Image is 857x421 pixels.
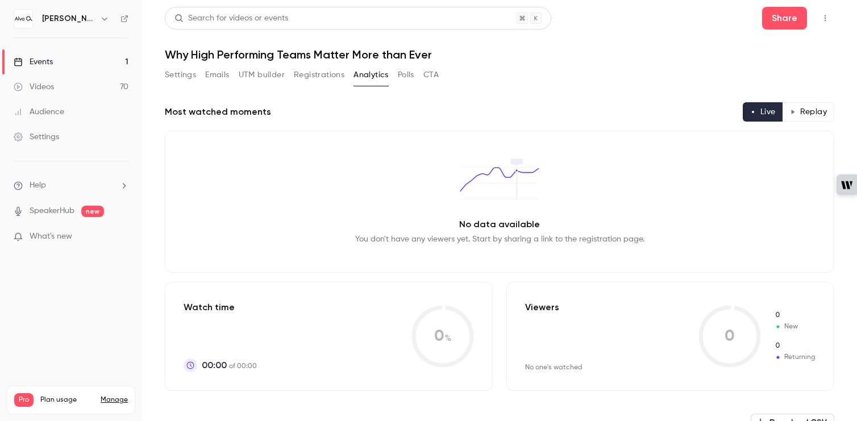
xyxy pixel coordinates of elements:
span: Returning [775,341,816,351]
div: Audience [14,106,64,118]
button: Emails [205,66,229,84]
img: Alva Labs [14,10,32,28]
h1: Why High Performing Teams Matter More than Ever [165,48,834,61]
div: Search for videos or events [174,12,288,24]
span: new [81,206,104,217]
iframe: Noticeable Trigger [115,232,128,242]
button: Polls [398,66,414,84]
button: Settings [165,66,196,84]
button: Analytics [353,66,389,84]
span: What's new [30,231,72,243]
button: Replay [783,102,834,122]
button: Live [743,102,783,122]
span: New [775,310,816,320]
span: New [775,322,816,332]
p: You don't have any viewers yet. Start by sharing a link to the registration page. [355,234,644,245]
span: Help [30,180,46,191]
a: SpeakerHub [30,205,74,217]
p: Watch time [184,301,257,314]
span: 00:00 [202,359,227,372]
button: Registrations [294,66,344,84]
li: help-dropdown-opener [14,180,128,191]
div: Videos [14,81,54,93]
button: CTA [423,66,439,84]
div: No one's watched [525,363,583,372]
span: Plan usage [40,395,94,405]
a: Manage [101,395,128,405]
div: Events [14,56,53,68]
span: Pro [14,393,34,407]
span: Returning [775,352,816,362]
h6: [PERSON_NAME] Labs [42,13,95,24]
h2: Most watched moments [165,105,271,119]
p: of 00:00 [202,359,257,372]
p: No data available [459,218,540,231]
button: Share [762,7,807,30]
button: UTM builder [239,66,285,84]
p: Viewers [525,301,559,314]
div: Settings [14,131,59,143]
